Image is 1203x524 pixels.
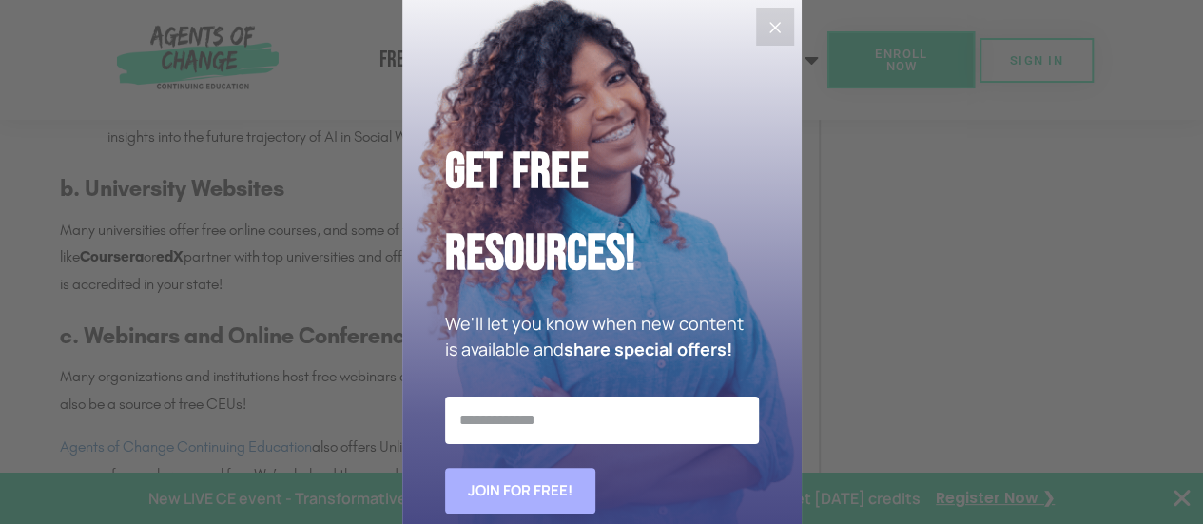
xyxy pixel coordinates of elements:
[445,397,759,444] input: Email Address
[445,468,595,514] button: Join for FREE!
[756,8,794,46] button: Close
[445,311,759,362] p: We'll let you know when new content is available and
[564,338,732,360] strong: share special offers!
[445,131,759,296] h2: Get Free Resources!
